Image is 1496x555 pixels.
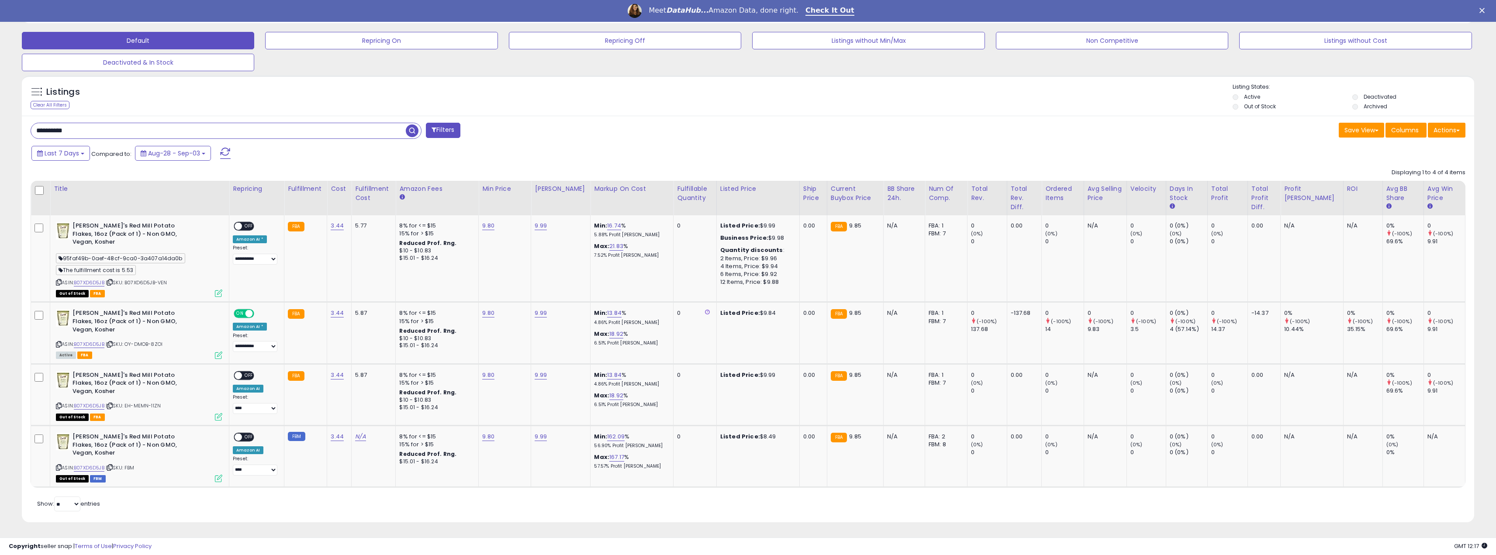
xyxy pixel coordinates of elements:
[971,371,1007,379] div: 0
[1088,325,1126,333] div: 9.83
[720,433,793,441] div: $8.49
[56,222,70,239] img: 410rSitb1WL._SL40_.jpg
[1392,318,1412,325] small: (-100%)
[594,392,667,408] div: %
[1392,169,1465,177] div: Displaying 1 to 4 of 4 items
[594,433,667,449] div: %
[56,253,185,263] span: 95faf49b-0aef-48cf-9ca0-3a407a14da0b
[399,222,472,230] div: 8% for <= $15
[1427,387,1465,395] div: 9.91
[831,184,880,203] div: Current Buybox Price
[929,309,960,317] div: FBA: 1
[1233,83,1474,91] p: Listing States:
[929,371,960,379] div: FBA: 1
[1386,203,1392,210] small: Avg BB Share.
[1386,371,1423,379] div: 0%
[594,309,667,325] div: %
[971,230,983,237] small: (0%)
[399,317,472,325] div: 15% for > $15
[265,32,498,49] button: Repricing On
[1284,184,1339,203] div: Profit [PERSON_NAME]
[399,335,472,342] div: $10 - $10.83
[720,432,760,441] b: Listed Price:
[720,234,793,242] div: $9.98
[74,464,104,472] a: B07XD6D5JB
[331,221,344,230] a: 3.44
[331,309,344,317] a: 3.44
[1386,387,1423,395] div: 69.6%
[849,371,861,379] span: 9.85
[849,309,861,317] span: 9.85
[887,309,918,317] div: N/A
[1130,433,1166,441] div: 0
[399,230,472,238] div: 15% for > $15
[106,402,161,409] span: | SKU: EH-MEMN-11ZN
[720,309,793,317] div: $9.84
[1175,318,1195,325] small: (-100%)
[46,86,80,98] h5: Listings
[594,402,667,408] p: 6.51% Profit [PERSON_NAME]
[1428,123,1465,138] button: Actions
[56,414,89,421] span: All listings that are currently out of stock and unavailable for purchase on Amazon
[971,325,1007,333] div: 137.68
[594,184,670,193] div: Markup on Cost
[399,404,472,411] div: $15.01 - $16.24
[233,245,277,265] div: Preset:
[929,222,960,230] div: FBA: 1
[1386,184,1420,203] div: Avg BB Share
[1284,371,1336,379] div: N/A
[91,150,131,158] span: Compared to:
[509,32,741,49] button: Repricing Off
[399,309,472,317] div: 8% for <= $15
[1211,184,1244,203] div: Total Profit
[1170,325,1207,333] div: 4 (57.14%)
[73,371,179,398] b: [PERSON_NAME]'s Red Mill Potato Flakes, 16oz (Pack of 1) - Non GMO, Vegan, Kosher
[720,309,760,317] b: Listed Price:
[1130,325,1166,333] div: 3.5
[355,184,392,203] div: Fulfillment Cost
[1479,8,1488,13] div: Close
[1284,309,1343,317] div: 0%
[1211,238,1247,245] div: 0
[803,433,820,441] div: 0.00
[1251,371,1274,379] div: 0.00
[1433,230,1453,237] small: (-100%)
[887,184,921,203] div: BB Share 24h.
[1045,379,1057,386] small: (0%)
[1347,325,1382,333] div: 35.15%
[113,542,152,550] a: Privacy Policy
[242,372,256,379] span: OFF
[1211,309,1247,317] div: 0
[56,222,222,296] div: ASIN:
[1251,433,1274,441] div: 0.00
[594,320,667,326] p: 4.86% Profit [PERSON_NAME]
[331,371,344,379] a: 3.44
[1011,184,1038,212] div: Total Rev. Diff.
[1347,309,1382,317] div: 0%
[1170,371,1207,379] div: 0 (0%)
[355,309,389,317] div: 5.87
[75,542,112,550] a: Terms of Use
[482,309,494,317] a: 9.80
[1392,230,1412,237] small: (-100%)
[887,222,918,230] div: N/A
[971,184,1003,203] div: Total Rev.
[594,340,667,346] p: 6.51% Profit [PERSON_NAME]
[1011,309,1035,317] div: -137.68
[720,222,793,230] div: $9.99
[1045,230,1057,237] small: (0%)
[929,433,960,441] div: FBA: 2
[720,246,793,254] div: :
[1170,222,1207,230] div: 0 (0%)
[649,6,798,15] div: Meet Amazon Data, done right.
[831,371,847,381] small: FBA
[1427,222,1465,230] div: 0
[288,432,305,441] small: FBM
[233,184,280,193] div: Repricing
[1386,222,1423,230] div: 0%
[831,222,847,231] small: FBA
[1088,184,1123,203] div: Avg Selling Price
[594,371,667,387] div: %
[1385,123,1427,138] button: Columns
[1011,433,1035,441] div: 0.00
